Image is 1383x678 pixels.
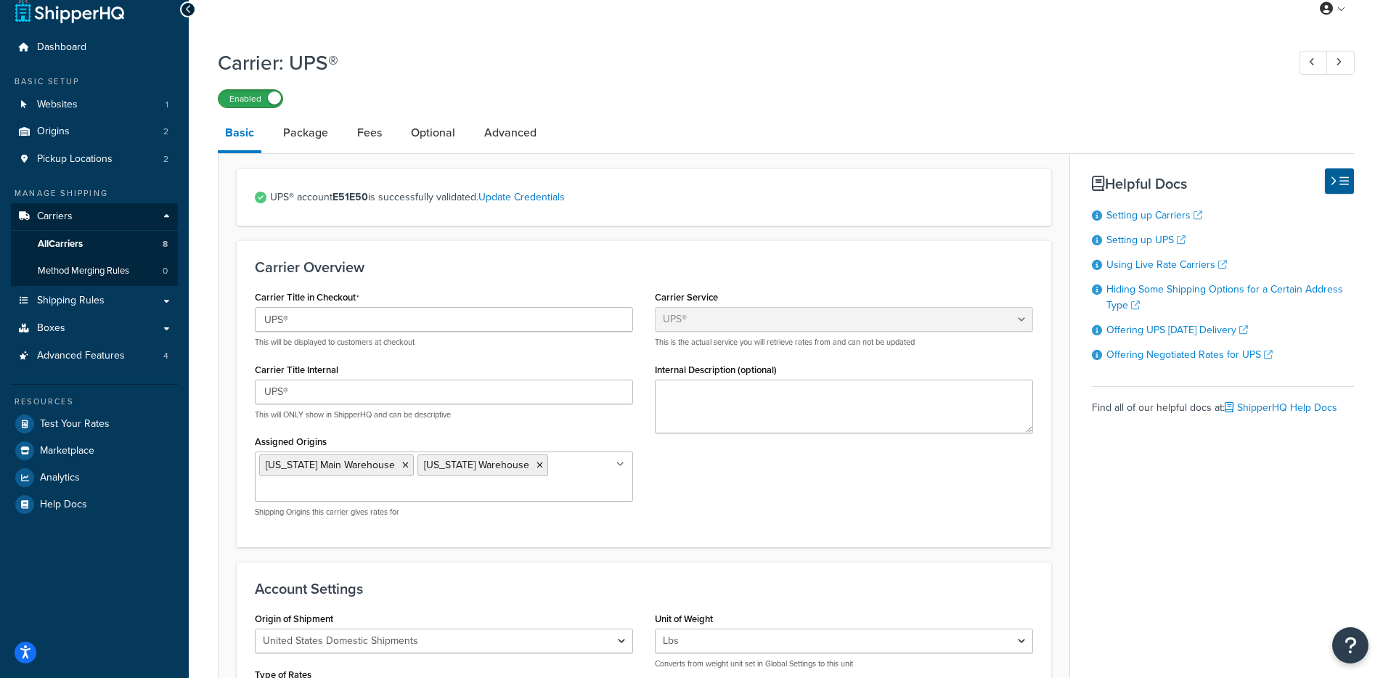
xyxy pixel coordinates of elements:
span: All Carriers [38,238,83,250]
a: Marketplace [11,438,178,464]
label: Origin of Shipment [255,613,333,624]
label: Assigned Origins [255,436,327,447]
span: Shipping Rules [37,295,105,307]
label: Carrier Title in Checkout [255,292,359,303]
a: Websites1 [11,91,178,118]
a: Fees [350,115,389,150]
h3: Carrier Overview [255,259,1033,275]
label: Enabled [219,90,282,107]
span: 0 [163,265,168,277]
span: [US_STATE] Main Warehouse [266,457,395,473]
div: Find all of our helpful docs at: [1092,386,1354,418]
a: Shipping Rules [11,287,178,314]
span: Pickup Locations [37,153,113,166]
span: UPS® account is successfully validated. [270,187,1033,208]
li: Pickup Locations [11,146,178,173]
a: Offering UPS [DATE] Delivery [1106,322,1248,338]
label: Carrier Title Internal [255,364,338,375]
span: Advanced Features [37,350,125,362]
a: Using Live Rate Carriers [1106,257,1227,272]
span: Boxes [37,322,65,335]
span: Test Your Rates [40,418,110,430]
div: Manage Shipping [11,187,178,200]
p: This is the actual service you will retrieve rates from and can not be updated [655,337,1033,348]
a: Dashboard [11,34,178,61]
h1: Carrier: UPS® [218,49,1273,77]
h3: Account Settings [255,581,1033,597]
label: Unit of Weight [655,613,713,624]
span: Marketplace [40,445,94,457]
span: Method Merging Rules [38,265,129,277]
a: Package [276,115,335,150]
span: 8 [163,238,168,250]
p: This will be displayed to customers at checkout [255,337,633,348]
a: Boxes [11,315,178,342]
a: Setting up UPS [1106,232,1186,248]
span: 4 [163,350,168,362]
span: 1 [166,99,168,111]
span: 2 [163,153,168,166]
span: Carriers [37,211,73,223]
a: Basic [218,115,261,153]
a: Next Record [1326,51,1355,75]
a: Hiding Some Shipping Options for a Certain Address Type [1106,282,1343,313]
li: Carriers [11,203,178,286]
a: Previous Record [1300,51,1328,75]
a: ShipperHQ Help Docs [1225,400,1337,415]
a: Advanced Features4 [11,343,178,369]
span: Websites [37,99,78,111]
p: Converts from weight unit set in Global Settings to this unit [655,658,1033,669]
strong: E51E50 [333,189,368,205]
a: Update Credentials [478,189,565,205]
li: Websites [11,91,178,118]
div: Resources [11,396,178,408]
button: Hide Help Docs [1325,168,1354,194]
a: Analytics [11,465,178,491]
a: Offering Negotiated Rates for UPS [1106,347,1273,362]
a: Method Merging Rules0 [11,258,178,285]
span: Analytics [40,472,80,484]
a: Setting up Carriers [1106,208,1202,223]
li: Method Merging Rules [11,258,178,285]
span: Origins [37,126,70,138]
li: Advanced Features [11,343,178,369]
a: Pickup Locations2 [11,146,178,173]
label: Carrier Service [655,292,718,303]
p: This will ONLY show in ShipperHQ and can be descriptive [255,409,633,420]
span: Dashboard [37,41,86,54]
a: Test Your Rates [11,411,178,437]
p: Shipping Origins this carrier gives rates for [255,507,633,518]
label: Internal Description (optional) [655,364,777,375]
span: Help Docs [40,499,87,511]
span: 2 [163,126,168,138]
button: Open Resource Center [1332,627,1368,663]
a: Advanced [477,115,544,150]
a: Carriers [11,203,178,230]
li: Origins [11,118,178,145]
h3: Helpful Docs [1092,176,1354,192]
div: Basic Setup [11,75,178,88]
a: Origins2 [11,118,178,145]
a: Help Docs [11,491,178,518]
span: [US_STATE] Warehouse [424,457,529,473]
a: AllCarriers8 [11,231,178,258]
a: Optional [404,115,462,150]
